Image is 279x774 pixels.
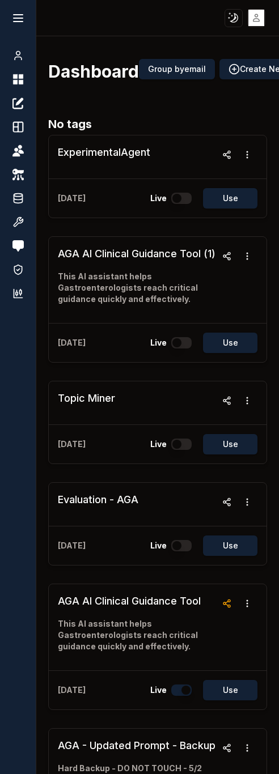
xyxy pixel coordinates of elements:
p: [DATE] [58,684,86,696]
p: Live [150,439,167,450]
p: This AI assistant helps Gastroenterologists reach critical guidance quickly and effectively. [58,271,217,305]
button: Use [203,188,257,209]
p: [DATE] [58,193,86,204]
img: feedback [12,240,24,252]
a: Use [196,188,257,209]
p: Live [150,193,167,204]
img: placeholder-user.jpg [248,10,265,26]
h3: Evaluation - AGA [58,492,138,508]
p: This AI assistant helps Gastroenterologists reach critical guidance quickly and effectively. [58,618,217,652]
button: Group byemail [139,59,215,79]
button: Use [203,434,257,454]
a: Use [196,680,257,700]
a: Evaluation - AGA [58,492,138,517]
p: Live [150,337,167,348]
h3: ExperimentalAgent [58,144,150,160]
a: Use [196,535,257,556]
p: [DATE] [58,439,86,450]
p: [DATE] [58,337,86,348]
a: Topic Miner [58,390,115,415]
a: Use [196,333,257,353]
p: Live [150,540,167,551]
a: ExperimentalAgent [58,144,150,169]
h3: Dashboard [48,61,139,82]
h3: AGA AI Clinical Guidance Tool [58,593,217,609]
button: Use [203,333,257,353]
h3: AGA - Updated Prompt - Backup [58,738,217,754]
a: Use [196,434,257,454]
p: [DATE] [58,540,86,551]
a: AGA AI Clinical Guidance ToolThis AI assistant helps Gastroenterologists reach critical guidance ... [58,593,217,661]
h3: AGA AI Clinical Guidance Tool (1) [58,246,217,262]
h3: Topic Miner [58,390,115,406]
p: Live [150,684,167,696]
button: Use [203,680,257,700]
h2: No tags [48,116,267,133]
a: AGA AI Clinical Guidance Tool (1)This AI assistant helps Gastroenterologists reach critical guida... [58,246,217,314]
button: Use [203,535,257,556]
